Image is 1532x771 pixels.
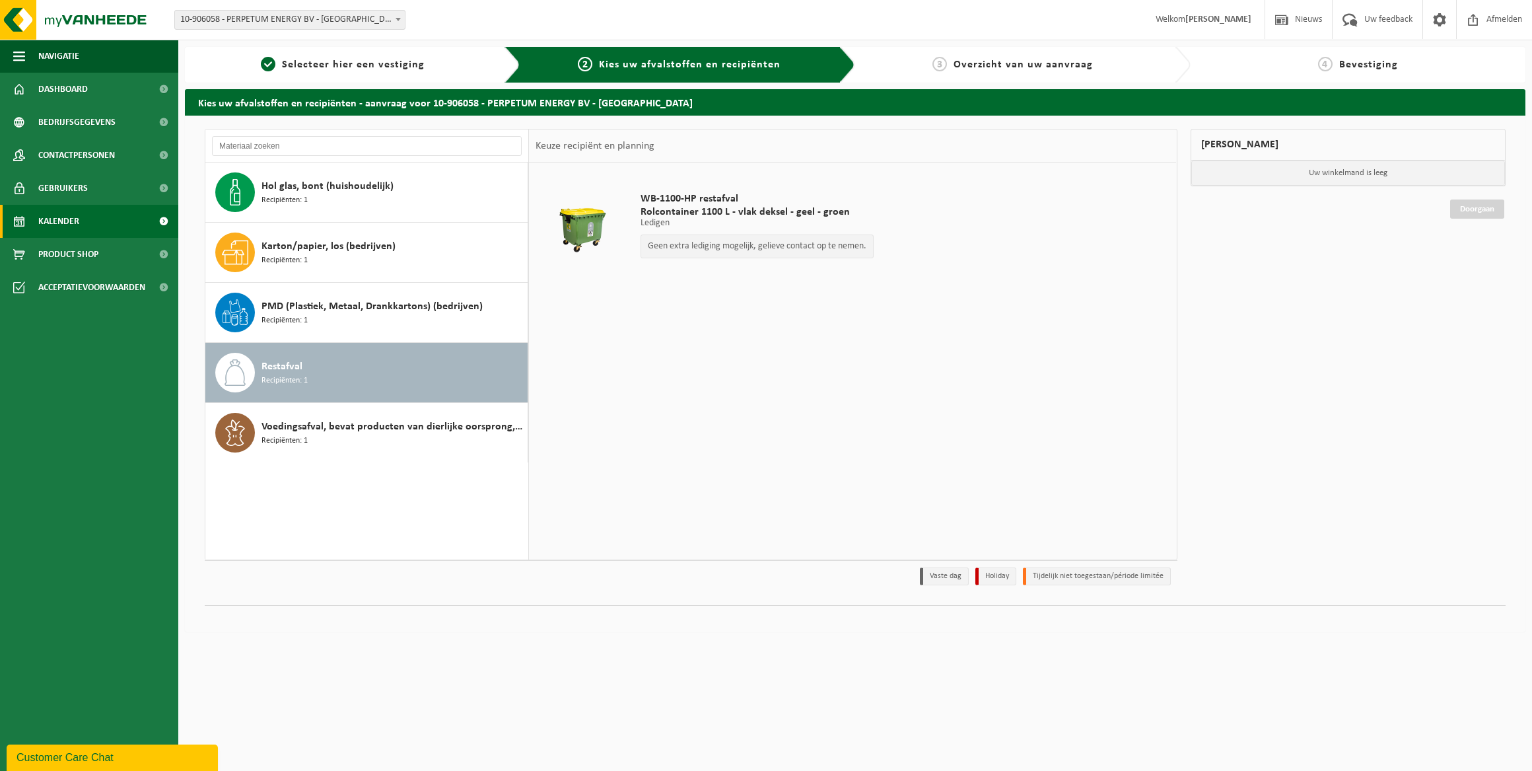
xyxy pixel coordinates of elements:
[1318,57,1333,71] span: 4
[205,403,528,462] button: Voedingsafval, bevat producten van dierlijke oorsprong, onverpakt, categorie 3 Recipiënten: 1
[599,59,781,70] span: Kies uw afvalstoffen en recipiënten
[975,568,1016,585] li: Holiday
[954,59,1093,70] span: Overzicht van uw aanvraag
[920,568,969,585] li: Vaste dag
[641,205,874,219] span: Rolcontainer 1100 L - vlak deksel - geel - groen
[261,178,394,194] span: Hol glas, bont (huishoudelijk)
[205,223,528,283] button: Karton/papier, los (bedrijven) Recipiënten: 1
[38,139,115,172] span: Contactpersonen
[261,299,483,314] span: PMD (Plastiek, Metaal, Drankkartons) (bedrijven)
[185,89,1525,115] h2: Kies uw afvalstoffen en recipiënten - aanvraag voor 10-906058 - PERPETUM ENERGY BV - [GEOGRAPHIC_...
[282,59,425,70] span: Selecteer hier een vestiging
[174,10,405,30] span: 10-906058 - PERPETUM ENERGY BV - NAZARETH
[38,73,88,106] span: Dashboard
[191,57,494,73] a: 1Selecteer hier een vestiging
[205,343,528,403] button: Restafval Recipiënten: 1
[261,314,308,327] span: Recipiënten: 1
[38,106,116,139] span: Bedrijfsgegevens
[205,283,528,343] button: PMD (Plastiek, Metaal, Drankkartons) (bedrijven) Recipiënten: 1
[1191,161,1506,186] p: Uw winkelmand is leeg
[1023,568,1171,585] li: Tijdelijk niet toegestaan/période limitée
[38,271,145,304] span: Acceptatievoorwaarden
[38,172,88,205] span: Gebruikers
[648,242,866,251] p: Geen extra lediging mogelijk, gelieve contact op te nemen.
[212,136,522,156] input: Materiaal zoeken
[261,359,302,375] span: Restafval
[261,375,308,387] span: Recipiënten: 1
[261,239,396,254] span: Karton/papier, los (bedrijven)
[261,435,308,447] span: Recipiënten: 1
[641,219,874,228] p: Ledigen
[261,194,308,207] span: Recipiënten: 1
[1185,15,1251,24] strong: [PERSON_NAME]
[261,419,524,435] span: Voedingsafval, bevat producten van dierlijke oorsprong, onverpakt, categorie 3
[1450,200,1504,219] a: Doorgaan
[175,11,405,29] span: 10-906058 - PERPETUM ENERGY BV - NAZARETH
[261,254,308,267] span: Recipiënten: 1
[529,129,661,163] div: Keuze recipiënt en planning
[7,742,221,771] iframe: chat widget
[641,192,874,205] span: WB-1100-HP restafval
[38,238,98,271] span: Product Shop
[578,57,592,71] span: 2
[932,57,947,71] span: 3
[38,205,79,238] span: Kalender
[205,163,528,223] button: Hol glas, bont (huishoudelijk) Recipiënten: 1
[38,40,79,73] span: Navigatie
[1191,129,1506,161] div: [PERSON_NAME]
[1339,59,1398,70] span: Bevestiging
[261,57,275,71] span: 1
